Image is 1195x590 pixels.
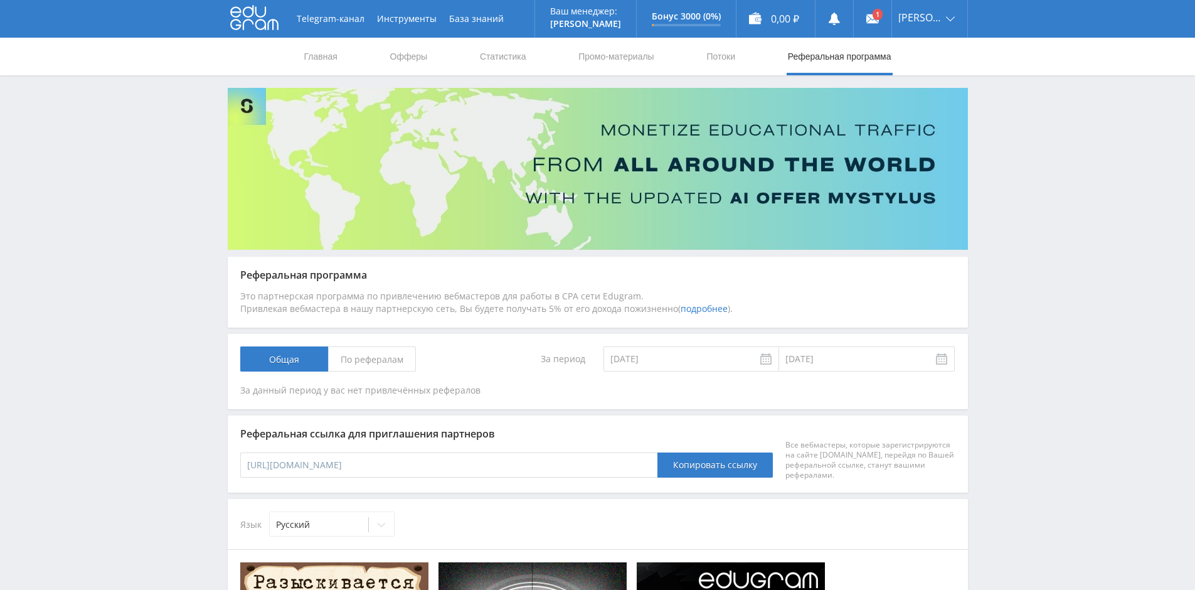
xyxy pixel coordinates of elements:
a: Статистика [479,38,528,75]
p: [PERSON_NAME] [550,19,621,29]
span: [PERSON_NAME] [898,13,942,23]
img: Banner [228,88,968,250]
a: Офферы [389,38,429,75]
span: Общая [240,346,328,372]
span: ( ). [678,303,733,314]
div: Язык [240,512,955,537]
p: Бонус 3000 (0%) [652,11,721,21]
a: подробнее [681,303,728,314]
div: За период [482,346,592,372]
a: Главная [303,38,339,75]
p: Ваш менеджер: [550,6,621,16]
div: Реферальная ссылка для приглашения партнеров [240,428,955,439]
a: Промо-материалы [577,38,655,75]
button: Копировать ссылку [657,453,773,478]
a: Потоки [705,38,736,75]
span: По рефералам [328,346,416,372]
div: Это партнерская программа по привлечению вебмастеров для работы в CPA сети Edugram. Привлекая веб... [240,290,955,315]
div: Реферальная программа [240,269,955,281]
div: Все вебмастеры, которые зарегистрируются на сайте [DOMAIN_NAME], перейдя по Вашей реферальной ссы... [785,440,955,480]
div: За данный период у вас нет привлечённых рефералов [240,384,955,397]
a: Реферальная программа [787,38,893,75]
